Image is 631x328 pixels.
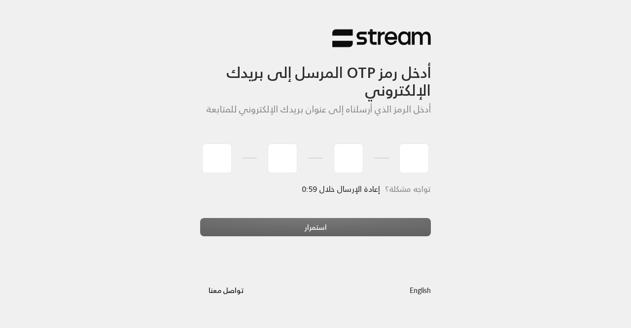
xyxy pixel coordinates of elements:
img: Stream Logo [332,29,431,48]
a: English [410,281,431,299]
a: تواصل معنا [200,284,252,296]
span: تواجه مشكلة؟ [385,182,431,196]
span: إعادة الإرسال خلال 0:59 [302,182,380,196]
button: تواصل معنا [200,281,252,299]
h5: أدخل الرمز الذي أرسلناه إلى عنوان بريدك الإلكتروني للمتابعة [200,104,431,115]
h3: أدخل رمز OTP المرسل إلى بريدك الإلكتروني [200,48,431,100]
